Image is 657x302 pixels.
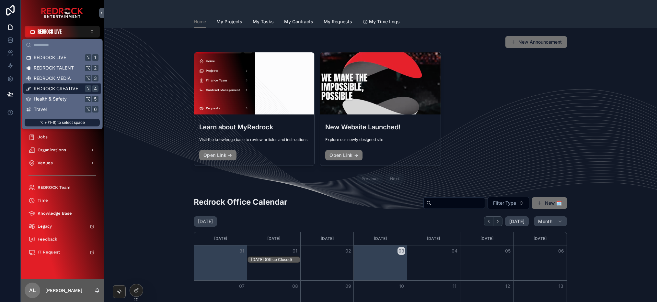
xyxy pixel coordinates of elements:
span: ⌥ [86,107,91,112]
span: 1 [93,55,98,60]
span: ⌥ [86,55,91,60]
a: Legacy [25,221,100,232]
span: 3 [93,76,98,81]
h3: New Website Launched! [325,122,435,132]
span: Health & Safety [34,96,67,102]
span: Time [38,198,48,203]
button: New 🗓️ [532,197,567,209]
span: REDROCK LIVE [38,28,62,35]
span: REDROCK TALENT [34,65,74,71]
button: 13 [557,282,565,290]
span: ⌥ [86,86,91,91]
div: [DATE] [355,232,406,245]
span: 4 [93,86,98,91]
div: Screenshot-2025-08-19-at-2.09.49-PM.png [194,52,314,114]
a: My Contracts [284,16,313,29]
span: Home [194,18,206,25]
div: Labor Day (Office Closed) [251,257,300,263]
button: [DATE] [505,216,529,227]
span: Knowledge Base [38,211,72,216]
a: Feedback [25,233,100,245]
span: REDROCK MEDIA [34,75,71,81]
a: Organizations [25,144,100,156]
span: Jobs [38,135,48,140]
button: Select Button [488,197,529,209]
div: [DATE] [461,232,512,245]
span: 6 [93,107,98,112]
span: My Requests [324,18,352,25]
div: [DATE] [408,232,459,245]
span: Month [538,219,552,224]
a: Venues [25,157,100,169]
a: Time [25,195,100,206]
span: Legacy [38,224,52,229]
span: 2 [93,65,98,70]
button: 10 [398,282,405,290]
button: Back [484,216,493,226]
p: [PERSON_NAME] [45,287,82,294]
button: 01 [291,247,299,255]
span: ⌥ [86,65,91,70]
span: REDROCK CREATIVE [34,85,78,92]
button: 07 [238,282,246,290]
div: [DATE] [302,232,352,245]
div: [DATE] (Office Closed) [251,257,300,262]
h3: Learn about MyRedrock [199,122,309,132]
a: IT Request [25,246,100,258]
span: [DATE] [509,219,524,224]
span: Explore our newly designed site [325,137,435,142]
button: New Announcement [505,36,567,48]
button: 06 [557,247,565,255]
span: AL [29,286,36,294]
span: Venues [38,160,53,166]
div: [DATE] [248,232,299,245]
span: REDROCK LIVE [34,54,66,61]
a: Open Link → [325,150,363,160]
span: My Contracts [284,18,313,25]
div: scrollable content [21,38,104,266]
button: 03 [398,247,405,255]
a: Learn about MyRedrockVisit the knowledge base to review articles and instructionsOpen Link → [194,52,315,166]
button: 12 [504,282,512,290]
span: Travel [34,106,47,113]
button: 04 [451,247,458,255]
span: REDROCK Team [38,185,70,190]
a: My Projects [216,16,242,29]
a: My Requests [324,16,352,29]
span: Organizations [38,147,66,153]
div: Suggestions [22,51,102,116]
span: Visit the knowledge base to review articles and instructions [199,137,309,142]
span: 5 [93,96,98,102]
h2: Redrock Office Calendar [194,197,287,207]
a: Jobs [25,131,100,143]
div: Screenshot-2025-08-19-at-10.28.09-AM.png [320,52,440,114]
button: 09 [344,282,352,290]
span: My Tasks [253,18,274,25]
span: Filter Type [493,200,516,206]
button: 08 [291,282,299,290]
h2: [DATE] [198,218,213,225]
span: Feedback [38,237,57,242]
a: Home [194,16,206,28]
span: IT Request [38,250,60,255]
button: 11 [451,282,458,290]
a: Knowledge Base [25,208,100,219]
span: My Time Logs [369,18,400,25]
button: 05 [504,247,512,255]
a: Open Link → [199,150,236,160]
div: [DATE] [515,232,566,245]
p: ⌥ + (1-9) to select space [25,119,100,126]
a: New Website Launched!Explore our newly designed siteOpen Link → [320,52,441,166]
a: REDROCK Team [25,182,100,193]
a: My Time Logs [363,16,400,29]
span: ⌥ [86,76,91,81]
span: My Projects [216,18,242,25]
img: App logo [41,8,83,18]
button: 31 [238,247,246,255]
span: ⌥ [86,96,91,102]
a: My Tasks [253,16,274,29]
button: Next [493,216,502,226]
button: Select Button [25,26,100,38]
